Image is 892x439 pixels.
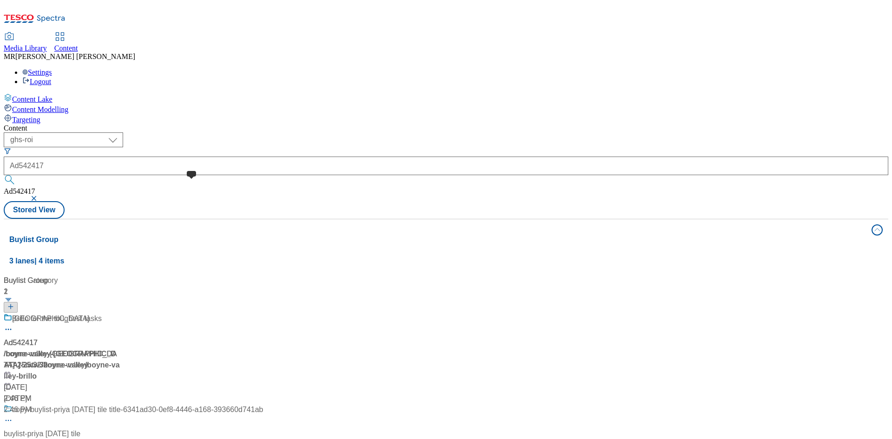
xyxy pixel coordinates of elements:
[4,93,888,104] a: Content Lake
[54,33,78,52] a: Content
[4,104,888,114] a: Content Modelling
[4,187,35,195] span: Ad542417
[4,52,15,60] span: MR
[4,286,263,297] div: 2
[22,68,52,76] a: Settings
[4,219,888,271] button: Buylist Group3 lanes| 4 items
[4,124,888,132] div: Content
[12,105,68,113] span: Content Modelling
[4,382,120,393] div: [DATE]
[4,393,120,404] div: 2:46 PM
[12,313,102,324] div: Brillo for the toughest tasks
[4,275,120,286] div: Buylist Group
[4,201,65,219] button: Stored View
[4,275,263,286] div: Buylist
[4,114,888,124] a: Targeting
[4,382,263,393] div: [DATE]
[4,44,47,52] span: Media Library
[22,78,51,85] a: Logout
[4,286,120,297] div: 1
[12,404,263,415] div: copy-buylist-priya [DATE] tile title-6341ad30-0ef8-4446-a168-393660d741ab
[4,33,47,52] a: Media Library
[15,52,135,60] span: [PERSON_NAME] [PERSON_NAME]
[12,116,40,124] span: Targeting
[4,350,116,369] span: / boyne-valley-[GEOGRAPHIC_DATA]-25tw32
[4,337,38,348] div: Ad542417
[12,95,52,103] span: Content Lake
[4,404,120,415] div: 2:46 PM
[54,44,78,52] span: Content
[4,147,11,155] svg: Search Filters
[4,393,263,404] div: 2:46 PM
[4,157,888,175] input: Search
[9,257,64,265] span: 3 lanes | 4 items
[9,234,866,245] h4: Buylist Group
